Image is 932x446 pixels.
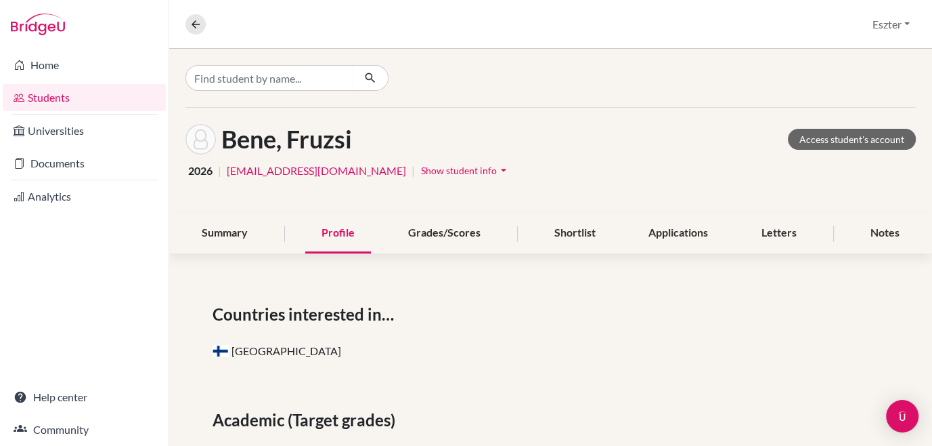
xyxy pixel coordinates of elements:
[3,183,166,210] a: Analytics
[213,345,229,357] span: Finland
[185,65,353,91] input: Find student by name...
[213,408,401,432] span: Academic (Target grades)
[3,416,166,443] a: Community
[11,14,65,35] img: Bridge-U
[3,117,166,144] a: Universities
[538,214,612,254] div: Shortlist
[421,165,497,176] span: Show student info
[218,163,221,179] span: |
[213,302,399,327] span: Countries interested in…
[3,84,166,111] a: Students
[412,163,415,179] span: |
[305,214,371,254] div: Profile
[188,163,213,179] span: 2026
[221,125,352,154] h1: Bene, Fruzsi
[3,384,166,411] a: Help center
[866,12,916,37] button: Eszter
[3,52,166,79] a: Home
[227,163,406,179] a: [EMAIL_ADDRESS][DOMAIN_NAME]
[497,163,510,177] i: arrow_drop_down
[788,129,916,150] a: Access student's account
[213,344,341,357] span: [GEOGRAPHIC_DATA]
[854,214,916,254] div: Notes
[420,160,511,181] button: Show student infoarrow_drop_down
[745,214,813,254] div: Letters
[632,214,724,254] div: Applications
[392,214,497,254] div: Grades/Scores
[886,400,918,432] div: Open Intercom Messenger
[185,124,216,155] img: Fruzsi Bene's avatar
[3,150,166,177] a: Documents
[185,214,264,254] div: Summary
